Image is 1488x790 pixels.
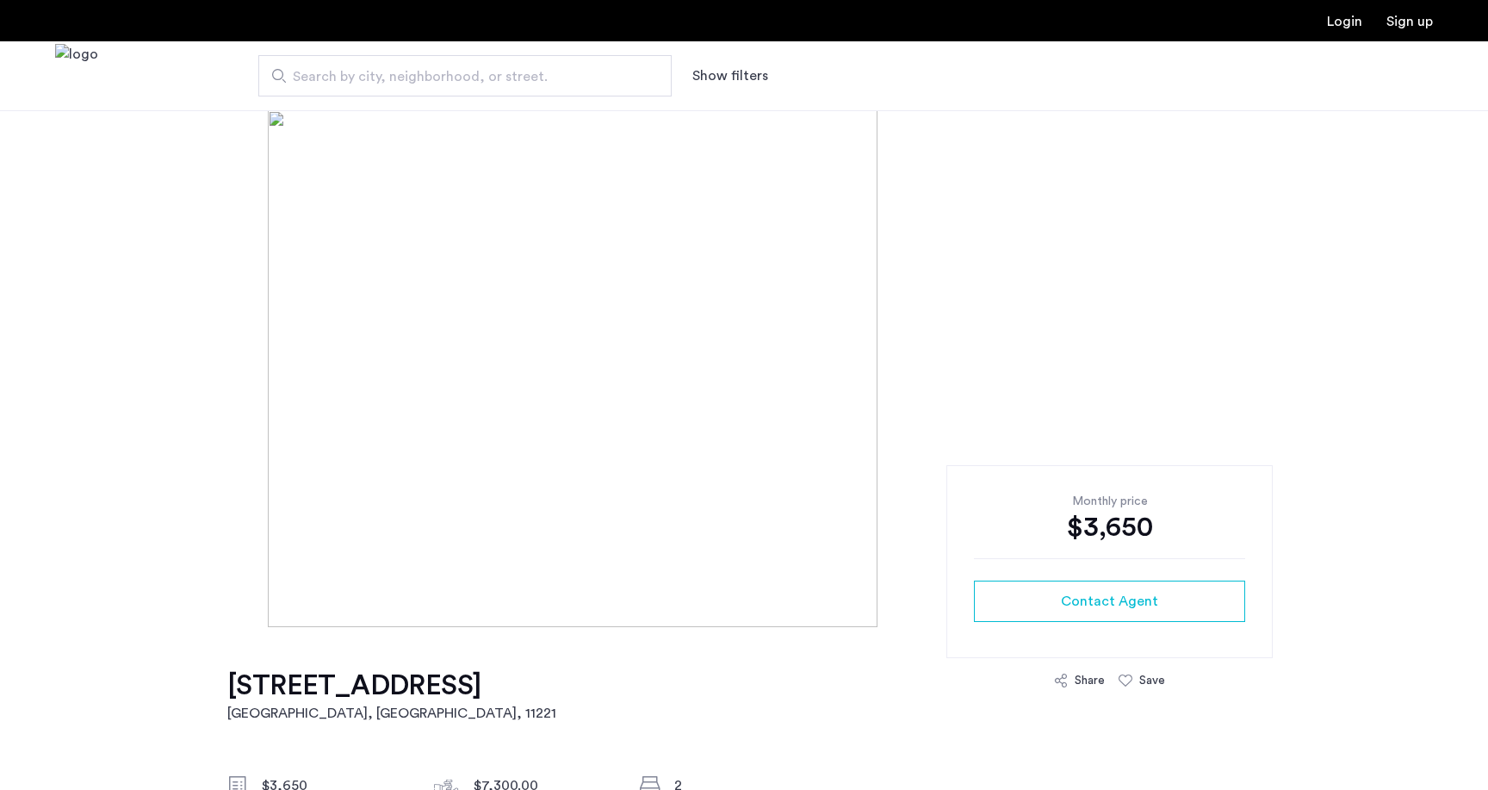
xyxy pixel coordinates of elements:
img: [object%20Object] [268,110,1220,627]
div: Save [1139,672,1165,689]
input: Apartment Search [258,55,672,96]
button: Show or hide filters [692,65,768,86]
a: Cazamio Logo [55,44,98,109]
button: button [974,581,1245,622]
img: logo [55,44,98,109]
h2: [GEOGRAPHIC_DATA], [GEOGRAPHIC_DATA] , 11221 [227,703,556,724]
a: [STREET_ADDRESS][GEOGRAPHIC_DATA], [GEOGRAPHIC_DATA], 11221 [227,669,556,724]
div: Monthly price [974,493,1245,510]
div: Share [1075,672,1105,689]
span: Contact Agent [1061,591,1158,612]
div: $3,650 [974,510,1245,544]
a: Login [1327,15,1362,28]
span: Search by city, neighborhood, or street. [293,66,623,87]
h1: [STREET_ADDRESS] [227,669,556,703]
a: Registration [1386,15,1433,28]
